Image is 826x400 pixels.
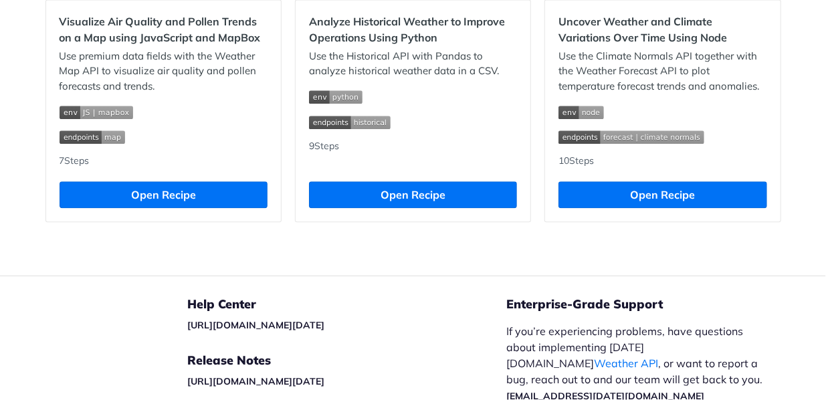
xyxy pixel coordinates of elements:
[60,181,268,208] button: Open Recipe
[187,375,324,387] a: [URL][DOMAIN_NAME][DATE]
[309,13,517,45] h2: Analyze Historical Weather to Improve Operations Using Python
[558,104,766,119] span: Expand image
[60,130,125,144] img: endpoint
[60,129,268,144] span: Expand image
[60,49,268,94] p: Use premium data fields with the Weather Map API to visualize air quality and pollen forecasts an...
[187,353,507,369] h5: Release Notes
[558,106,604,119] img: env
[558,130,704,144] img: endpoint
[60,106,133,119] img: env
[187,296,507,312] h5: Help Center
[187,319,324,331] a: [URL][DOMAIN_NAME][DATE]
[60,13,268,45] h2: Visualize Air Quality and Pollen Trends on a Map using JavaScript and MapBox
[595,357,659,370] a: Weather API
[60,154,268,168] div: 7 Steps
[309,114,517,129] span: Expand image
[558,181,766,208] button: Open Recipe
[309,90,363,104] img: env
[558,154,766,168] div: 10 Steps
[309,89,517,104] span: Expand image
[558,13,766,45] h2: Uncover Weather and Climate Variations Over Time Using Node
[309,49,517,79] p: Use the Historical API with Pandas to analyze historical weather data in a CSV.
[507,296,795,312] h5: Enterprise-Grade Support
[558,49,766,94] p: Use the Climate Normals API together with the Weather Forecast API to plot temperature forecast t...
[309,116,391,129] img: endpoint
[60,104,268,119] span: Expand image
[309,139,517,169] div: 9 Steps
[558,129,766,144] span: Expand image
[309,181,517,208] button: Open Recipe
